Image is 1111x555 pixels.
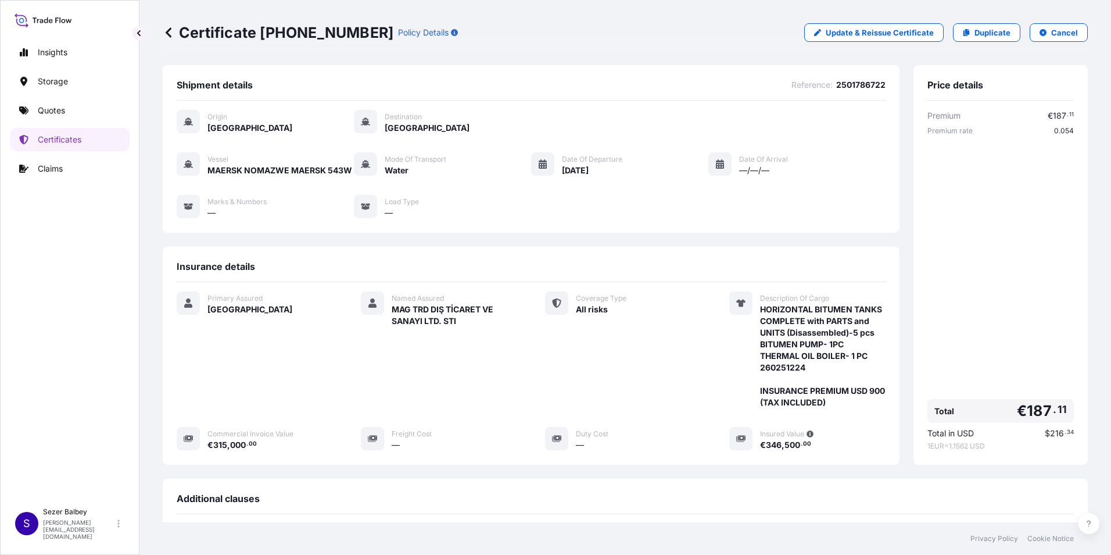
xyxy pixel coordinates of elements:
[392,439,400,451] span: —
[385,165,408,176] span: Water
[207,197,267,207] span: Marks & Numbers
[207,429,293,439] span: Commercial Invoice Value
[576,304,608,315] span: All risks
[1048,112,1053,120] span: €
[1067,431,1074,435] span: 34
[562,165,589,176] span: [DATE]
[1027,534,1074,543] a: Cookie Notice
[784,441,800,449] span: 500
[927,126,973,136] span: Premium rate
[207,304,292,315] span: [GEOGRAPHIC_DATA]
[207,207,216,219] span: —
[782,441,784,449] span: ,
[1053,112,1066,120] span: 187
[38,134,81,145] p: Certificates
[974,27,1010,38] p: Duplicate
[576,294,626,303] span: Coverage Type
[803,442,811,446] span: 00
[760,304,886,408] span: HORIZONTAL BITUMEN TANKS COMPLETE with PARTS and UNITS (Disassembled)-5 pcs BITUMEN PUMP- 1PC THE...
[23,518,30,529] span: S
[927,110,961,122] span: Premium
[227,441,230,449] span: ,
[760,429,804,439] span: Insured Value
[10,70,130,93] a: Storage
[1051,27,1078,38] p: Cancel
[163,23,393,42] p: Certificate [PHONE_NUMBER]
[38,47,67,58] p: Insights
[177,493,260,504] span: Additional clauses
[801,442,802,446] span: .
[1069,113,1074,117] span: 11
[392,304,517,327] span: MAG TRD DIŞ TİCARET VE SANAYI LTD. STI
[970,534,1018,543] a: Privacy Policy
[1053,406,1056,413] span: .
[43,519,115,540] p: [PERSON_NAME][EMAIL_ADDRESS][DOMAIN_NAME]
[43,507,115,517] p: Sezer Balbey
[10,99,130,122] a: Quotes
[392,294,444,303] span: Named Assured
[927,442,1074,451] span: 1 EUR = 1.1562 USD
[207,165,352,176] span: MAERSK NOMAZWE MAERSK 543W
[38,76,68,87] p: Storage
[953,23,1020,42] a: Duplicate
[385,155,446,164] span: Mode of Transport
[1045,429,1050,437] span: $
[385,197,419,207] span: Load Type
[230,441,246,449] span: 000
[927,428,974,439] span: Total in USD
[1067,113,1069,117] span: .
[1058,406,1067,413] span: 11
[1054,126,1074,136] span: 0.054
[392,429,432,439] span: Freight Cost
[38,163,63,175] p: Claims
[927,79,983,91] span: Price details
[385,112,422,122] span: Destination
[246,442,248,446] span: .
[207,112,227,122] span: Origin
[38,105,65,116] p: Quotes
[576,439,584,451] span: —
[249,442,257,446] span: 00
[739,165,769,176] span: —/—/—
[804,23,944,42] a: Update & Reissue Certificate
[1017,404,1027,418] span: €
[1027,404,1052,418] span: 187
[207,294,263,303] span: Primary Assured
[10,157,130,180] a: Claims
[739,155,788,164] span: Date of Arrival
[760,441,766,449] span: €
[10,41,130,64] a: Insights
[385,207,393,219] span: —
[10,128,130,151] a: Certificates
[576,429,608,439] span: Duty Cost
[207,122,292,134] span: [GEOGRAPHIC_DATA]
[213,441,227,449] span: 315
[1050,429,1064,437] span: 216
[207,441,213,449] span: €
[177,261,255,272] span: Insurance details
[562,155,622,164] span: Date of Departure
[207,155,228,164] span: Vessel
[760,294,829,303] span: Description Of Cargo
[1030,23,1088,42] button: Cancel
[177,79,253,91] span: Shipment details
[398,27,449,38] p: Policy Details
[1065,431,1066,435] span: .
[934,405,954,417] span: Total
[766,441,782,449] span: 346
[826,27,934,38] p: Update & Reissue Certificate
[836,79,886,91] span: 2501786722
[791,79,833,91] span: Reference :
[385,122,470,134] span: [GEOGRAPHIC_DATA]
